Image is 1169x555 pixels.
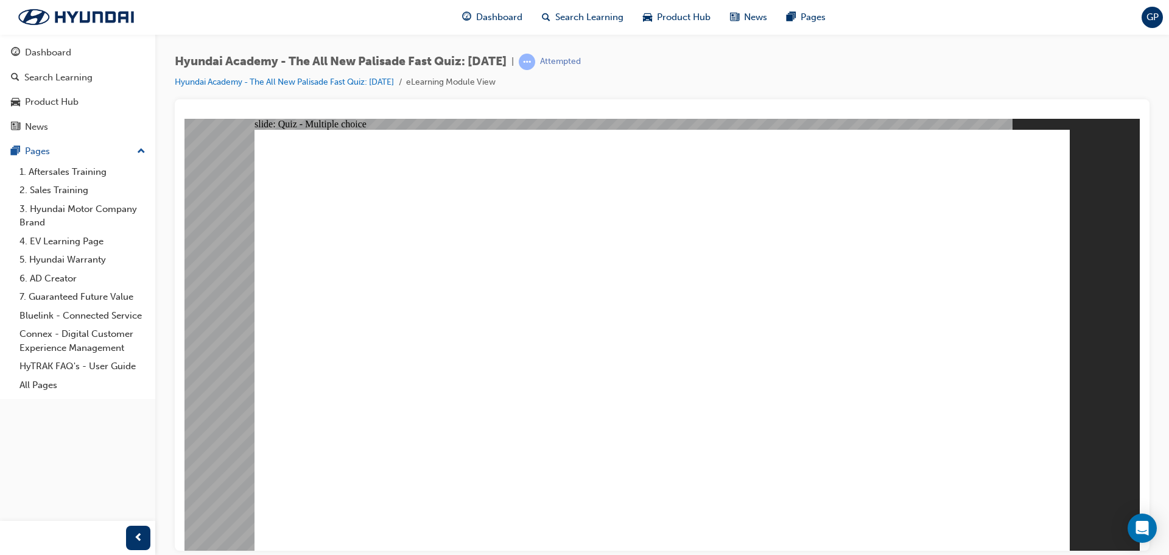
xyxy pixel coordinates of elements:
[540,56,581,68] div: Attempted
[542,10,550,25] span: search-icon
[406,76,496,90] li: eLearning Module View
[11,122,20,133] span: news-icon
[744,10,767,24] span: News
[5,140,150,163] button: Pages
[15,163,150,182] a: 1. Aftersales Training
[730,10,739,25] span: news-icon
[5,39,150,140] button: DashboardSearch LearningProduct HubNews
[15,376,150,395] a: All Pages
[476,10,522,24] span: Dashboard
[1146,10,1159,24] span: GP
[555,10,623,24] span: Search Learning
[25,95,79,109] div: Product Hub
[5,41,150,64] a: Dashboard
[15,306,150,325] a: Bluelink - Connected Service
[175,77,394,87] a: Hyundai Academy - The All New Palisade Fast Quiz: [DATE]
[134,531,143,546] span: prev-icon
[657,10,711,24] span: Product Hub
[1142,7,1163,28] button: GP
[801,10,826,24] span: Pages
[633,5,720,30] a: car-iconProduct Hub
[5,66,150,89] a: Search Learning
[24,71,93,85] div: Search Learning
[15,269,150,288] a: 6. AD Creator
[511,55,514,69] span: |
[6,4,146,30] img: Trak
[643,10,652,25] span: car-icon
[1128,514,1157,543] div: Open Intercom Messenger
[25,144,50,158] div: Pages
[532,5,633,30] a: search-iconSearch Learning
[15,232,150,251] a: 4. EV Learning Page
[452,5,532,30] a: guage-iconDashboard
[15,288,150,306] a: 7. Guaranteed Future Value
[777,5,835,30] a: pages-iconPages
[5,91,150,113] a: Product Hub
[137,144,146,160] span: up-icon
[15,250,150,269] a: 5. Hyundai Warranty
[720,5,777,30] a: news-iconNews
[25,46,71,60] div: Dashboard
[15,325,150,357] a: Connex - Digital Customer Experience Management
[25,120,48,134] div: News
[11,97,20,108] span: car-icon
[15,181,150,200] a: 2. Sales Training
[519,54,535,70] span: learningRecordVerb_ATTEMPT-icon
[462,10,471,25] span: guage-icon
[15,200,150,232] a: 3. Hyundai Motor Company Brand
[787,10,796,25] span: pages-icon
[11,48,20,58] span: guage-icon
[15,357,150,376] a: HyTRAK FAQ's - User Guide
[175,55,507,69] span: Hyundai Academy - The All New Palisade Fast Quiz: [DATE]
[11,72,19,83] span: search-icon
[5,116,150,138] a: News
[11,146,20,157] span: pages-icon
